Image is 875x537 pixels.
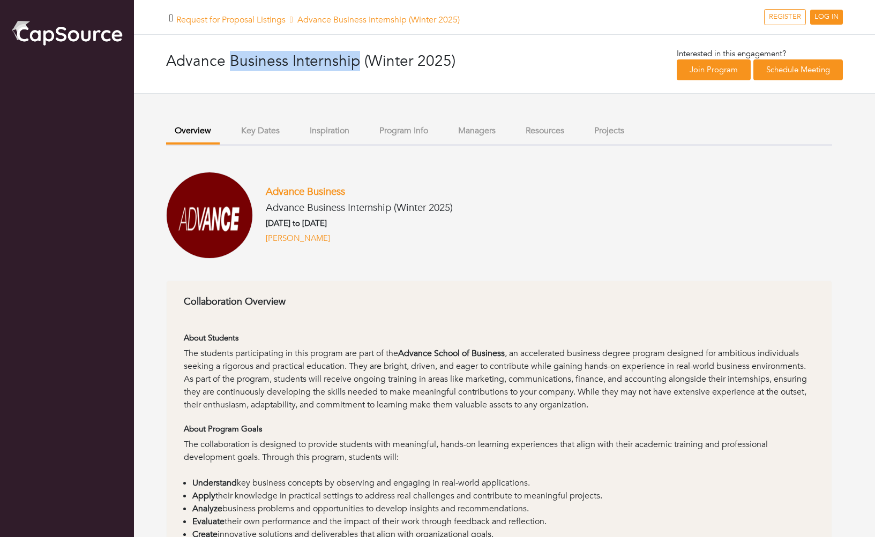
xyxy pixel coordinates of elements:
h5: Advance Business Internship (Winter 2025) [266,202,453,214]
strong: Analyze [192,503,222,515]
div: The collaboration is designed to provide students with meaningful, hands-on learning experiences ... [184,438,814,477]
a: LOG IN [810,10,843,25]
a: REGISTER [764,9,806,25]
a: Advance Business [266,185,345,199]
button: Inspiration [301,119,358,142]
h6: Collaboration Overview [184,296,814,308]
a: Join Program [677,59,751,80]
div: The students participating in this program are part of the , an accelerated business degree progr... [184,347,814,411]
strong: Apply [192,490,215,502]
a: [PERSON_NAME] [266,232,330,245]
a: Request for Proposal Listings [176,14,286,26]
strong: Evaluate [192,516,225,527]
li: business problems and opportunities to develop insights and recommendations. [192,502,814,515]
p: Interested in this engagement? [677,48,843,60]
button: Program Info [371,119,437,142]
li: key business concepts by observing and engaging in real-world applications. [192,477,814,489]
li: their knowledge in practical settings to address real challenges and contribute to meaningful pro... [192,489,814,502]
button: Overview [166,119,220,145]
h6: About Students [184,333,814,343]
h6: [DATE] to [DATE] [266,218,453,228]
a: Schedule Meeting [753,59,843,80]
img: cap_logo.png [11,19,123,47]
strong: Advance School of Business [398,347,505,359]
h3: Advance Business Internship (Winter 2025) [166,52,505,71]
h5: Advance Business Internship (Winter 2025) [176,15,460,25]
button: Projects [586,119,633,142]
li: their own performance and the impact of their work through feedback and reflection. [192,515,814,528]
h6: About Program Goals [184,424,814,434]
button: Resources [517,119,573,142]
strong: Understand [192,477,237,489]
img: Screenshot%202025-01-03%20at%2011.33.57%E2%80%AFAM.png [166,172,253,259]
button: Key Dates [233,119,288,142]
button: Managers [450,119,504,142]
